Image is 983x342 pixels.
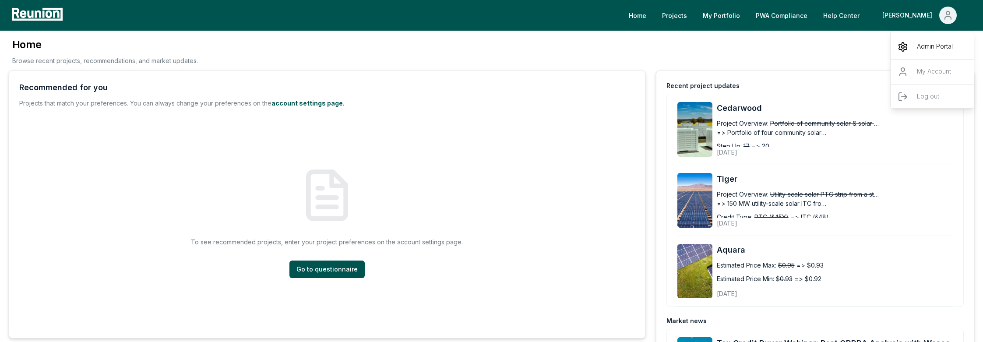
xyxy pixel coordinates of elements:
[816,7,867,24] a: Help Center
[717,244,953,256] a: Aquara
[666,317,707,325] div: Market news
[770,190,880,199] span: Utility-scale solar PTC strip from a strong sponsor.
[191,237,463,247] p: To see recommended projects, enter your project preferences on the account settings page.
[677,244,712,299] img: Aquara
[666,81,740,90] div: Recent project updates
[882,7,936,24] div: [PERSON_NAME]
[717,283,859,298] div: [DATE]
[717,141,859,157] div: [DATE]
[891,35,975,59] a: Admin Portal
[796,261,824,270] span: => $0.93
[622,7,974,24] nav: Main
[677,102,712,157] img: Cedarwood
[717,173,953,185] a: Tiger
[749,7,814,24] a: PWA Compliance
[19,81,108,94] div: Recommended for you
[677,173,712,228] img: Tiger
[271,99,345,107] a: account settings page.
[917,67,951,77] p: My Account
[717,119,768,128] div: Project Overview:
[717,199,826,208] span: => 150 MW utility-scale solar ITC from a very experienced sponsor.
[696,7,747,24] a: My Portfolio
[717,190,768,199] div: Project Overview:
[770,119,880,128] span: Portfolio of community solar & solar + storage projects in the [GEOGRAPHIC_DATA].
[622,7,653,24] a: Home
[12,56,198,65] p: Browse recent projects, recommendations, and market updates.
[891,35,975,113] div: [PERSON_NAME]
[794,274,821,283] span: => $0.92
[776,274,793,283] span: $0.93
[717,102,953,114] a: Cedarwood
[12,38,198,52] h3: Home
[717,261,776,270] div: Estimated Price Max:
[655,7,694,24] a: Projects
[917,42,953,52] p: Admin Portal
[717,274,774,283] div: Estimated Price Min:
[717,128,826,137] span: => Portfolio of four community solar & solar + storage projects in the [GEOGRAPHIC_DATA].
[778,261,795,270] span: $0.95
[917,92,939,102] p: Log out
[875,7,964,24] button: [PERSON_NAME]
[19,99,271,107] span: Projects that match your preferences. You can always change your preferences on the
[717,212,859,228] div: [DATE]
[289,261,365,278] a: Go to questionnaire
